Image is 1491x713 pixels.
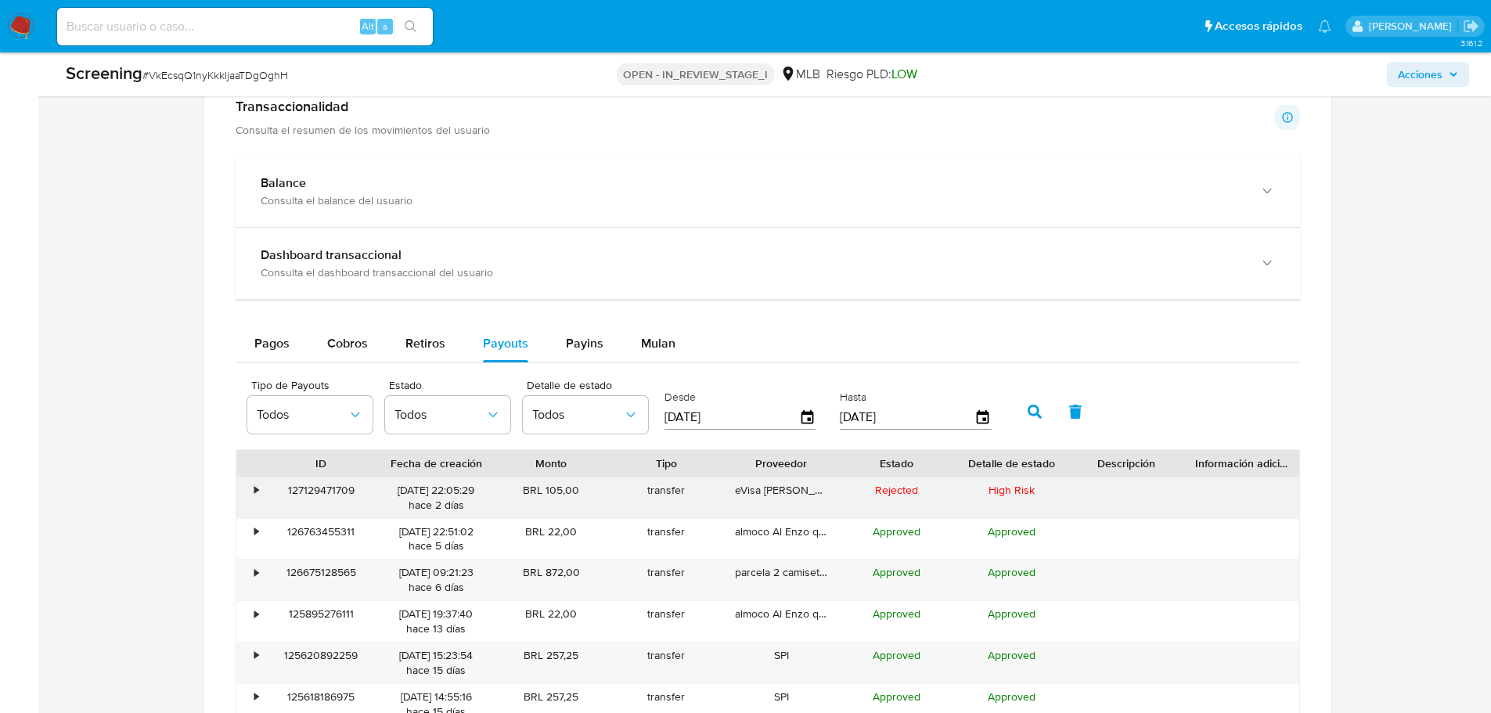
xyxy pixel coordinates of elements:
span: s [383,19,387,34]
span: Accesos rápidos [1215,18,1302,34]
span: 3.161.2 [1460,37,1483,49]
div: MLB [780,66,820,83]
input: Buscar usuario o caso... [57,16,433,37]
span: Acciones [1398,62,1442,87]
button: Acciones [1387,62,1469,87]
a: Salir [1463,18,1479,34]
span: # VkEcsqQ1nyKkkljaaTDgOghH [142,67,288,83]
button: search-icon [394,16,427,38]
b: Screening [66,60,142,85]
span: Riesgo PLD: [827,66,917,83]
p: OPEN - IN_REVIEW_STAGE_I [617,63,774,85]
p: nicolas.tyrkiel@mercadolibre.com [1369,19,1457,34]
span: Alt [362,19,374,34]
a: Notificaciones [1318,20,1331,33]
span: LOW [891,65,917,83]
